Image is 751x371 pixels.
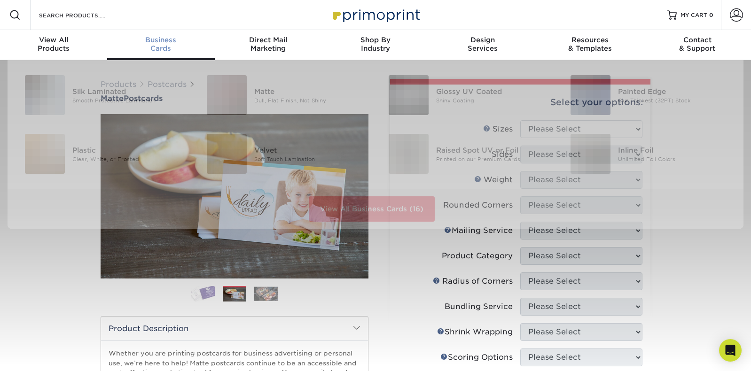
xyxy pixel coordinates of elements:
[564,130,732,178] a: Inline Foil Business Cards Inline Foil Unlimited Foil Colors
[618,96,732,104] div: Our Thickest (32PT) Stock
[19,71,187,119] a: Silk Laminated Business Cards Silk Laminated Smooth Protective Lamination
[681,11,707,19] span: MY CART
[38,9,130,21] input: SEARCH PRODUCTS.....
[429,36,536,53] div: Services
[389,75,429,115] img: Glossy UV Coated Business Cards
[322,30,429,60] a: Shop ByIndustry
[72,145,187,155] div: Plastic
[436,155,550,163] div: Printed on our Premium Cards
[644,36,751,53] div: & Support
[215,36,322,44] span: Direct Mail
[536,36,643,53] div: & Templates
[207,75,247,115] img: Matte Business Cards
[709,12,713,18] span: 0
[436,145,550,155] div: Raised Spot UV or Foil
[719,339,742,362] div: Open Intercom Messenger
[322,36,429,53] div: Industry
[72,96,187,104] div: Smooth Protective Lamination
[571,75,610,115] img: Painted Edge Business Cards
[254,96,368,104] div: Dull, Flat Finish, Not Shiny
[536,36,643,44] span: Resources
[215,30,322,60] a: Direct MailMarketing
[389,134,429,174] img: Raised Spot UV or Foil Business Cards
[72,86,187,96] div: Silk Laminated
[329,5,422,25] img: Primoprint
[254,155,368,163] div: Soft Touch Lamination
[72,155,187,163] div: Clear, White, or Frosted
[618,86,732,96] div: Painted Edge
[215,36,322,53] div: Marketing
[644,30,751,60] a: Contact& Support
[536,30,643,60] a: Resources& Templates
[644,36,751,44] span: Contact
[254,86,368,96] div: Matte
[429,36,536,44] span: Design
[383,130,550,178] a: Raised Spot UV or Foil Business Cards Raised Spot UV or Foil Printed on our Premium Cards
[25,134,65,174] img: Plastic Business Cards
[322,36,429,44] span: Shop By
[429,30,536,60] a: DesignServices
[436,86,550,96] div: Glossy UV Coated
[207,134,247,174] img: Velvet Business Cards
[564,71,732,119] a: Painted Edge Business Cards Painted Edge Our Thickest (32PT) Stock
[436,96,550,104] div: Shiny Coating
[201,71,368,119] a: Matte Business Cards Matte Dull, Flat Finish, Not Shiny
[107,30,214,60] a: BusinessCards
[254,145,368,155] div: Velvet
[383,71,550,119] a: Glossy UV Coated Business Cards Glossy UV Coated Shiny Coating
[25,75,65,115] img: Silk Laminated Business Cards
[19,130,187,178] a: Plastic Business Cards Plastic Clear, White, or Frosted
[618,145,732,155] div: Inline Foil
[309,196,435,222] a: View All Business Cards (16)
[618,155,732,163] div: Unlimited Foil Colors
[201,130,368,178] a: Velvet Business Cards Velvet Soft Touch Lamination
[107,36,214,53] div: Cards
[107,36,214,44] span: Business
[571,134,610,174] img: Inline Foil Business Cards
